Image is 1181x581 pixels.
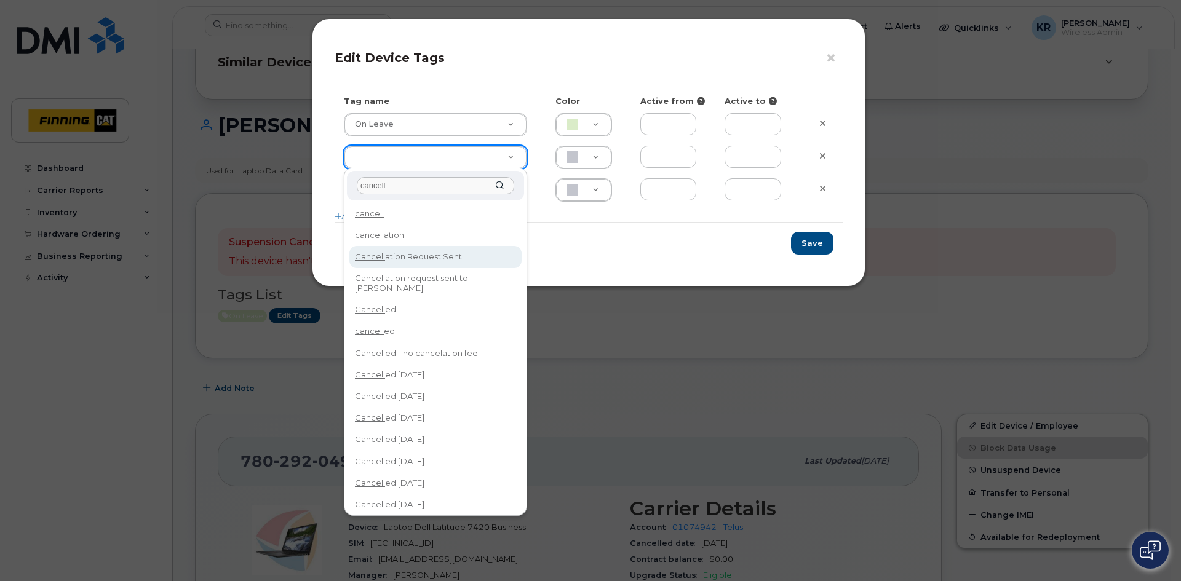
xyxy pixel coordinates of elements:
div: ation [351,226,520,245]
span: Cancell [355,478,385,488]
span: Cancell [355,456,385,466]
span: Cancell [355,348,385,358]
div: ed [DATE] [351,452,520,471]
span: Cancell [355,370,385,379]
span: cancell [355,208,384,218]
span: Cancell [355,304,385,314]
div: ed [351,322,520,341]
span: Cancell [355,434,385,444]
span: Cancell [355,391,385,401]
div: ed [DATE] [351,365,520,384]
span: Cancell [355,499,385,509]
div: ed [DATE] [351,430,520,449]
div: ation request sent to [PERSON_NAME] [351,269,520,298]
span: cancell [355,230,384,240]
div: ed [DATE] [351,473,520,492]
span: Cancell [355,413,385,422]
div: ed [DATE] [351,387,520,406]
div: ed [DATE] [351,408,520,427]
span: cancell [355,326,384,336]
div: ed [351,300,520,319]
img: Open chat [1140,540,1161,560]
div: ed - no cancelation fee [351,344,520,363]
span: Cancell [355,273,385,283]
div: ation Request Sent [351,247,520,266]
div: ed [DATE] [351,495,520,514]
span: Cancell [355,251,385,261]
